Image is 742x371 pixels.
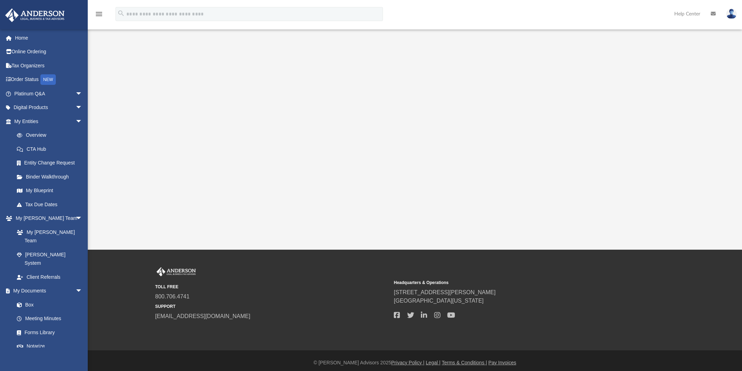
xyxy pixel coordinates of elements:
small: Headquarters & Operations [394,279,628,286]
a: Terms & Conditions | [442,360,487,365]
span: arrow_drop_down [75,211,90,226]
a: Box [10,298,86,312]
i: menu [95,10,103,18]
a: Overview [10,128,93,142]
a: [GEOGRAPHIC_DATA][US_STATE] [394,298,484,304]
a: 800.706.4741 [155,294,190,299]
a: [EMAIL_ADDRESS][DOMAIN_NAME] [155,313,250,319]
a: [STREET_ADDRESS][PERSON_NAME] [394,289,496,295]
small: TOLL FREE [155,284,389,290]
a: menu [95,13,103,18]
a: Privacy Policy | [391,360,425,365]
span: arrow_drop_down [75,114,90,129]
i: search [117,9,125,17]
div: © [PERSON_NAME] Advisors 2025 [88,359,742,366]
a: My Blueprint [10,184,90,198]
a: [PERSON_NAME] System [10,248,90,270]
a: Tax Organizers [5,59,93,73]
a: Home [5,31,93,45]
a: My [PERSON_NAME] Teamarrow_drop_down [5,211,90,225]
a: Legal | [426,360,440,365]
span: arrow_drop_down [75,87,90,101]
img: Anderson Advisors Platinum Portal [3,8,67,22]
a: Entity Change Request [10,156,93,170]
span: arrow_drop_down [75,101,90,115]
a: Tax Due Dates [10,197,93,211]
a: Digital Productsarrow_drop_down [5,101,93,115]
a: Forms Library [10,325,86,339]
img: User Pic [726,9,737,19]
a: Order StatusNEW [5,73,93,87]
a: Pay Invoices [488,360,516,365]
a: My Documentsarrow_drop_down [5,284,90,298]
a: Online Ordering [5,45,93,59]
a: CTA Hub [10,142,93,156]
a: Client Referrals [10,270,90,284]
a: Binder Walkthrough [10,170,93,184]
div: NEW [40,74,56,85]
a: My Entitiesarrow_drop_down [5,114,93,128]
a: Platinum Q&Aarrow_drop_down [5,87,93,101]
img: Anderson Advisors Platinum Portal [155,267,197,276]
a: Meeting Minutes [10,312,90,326]
a: My [PERSON_NAME] Team [10,225,86,248]
span: arrow_drop_down [75,284,90,298]
a: Notarize [10,339,90,353]
small: SUPPORT [155,303,389,310]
